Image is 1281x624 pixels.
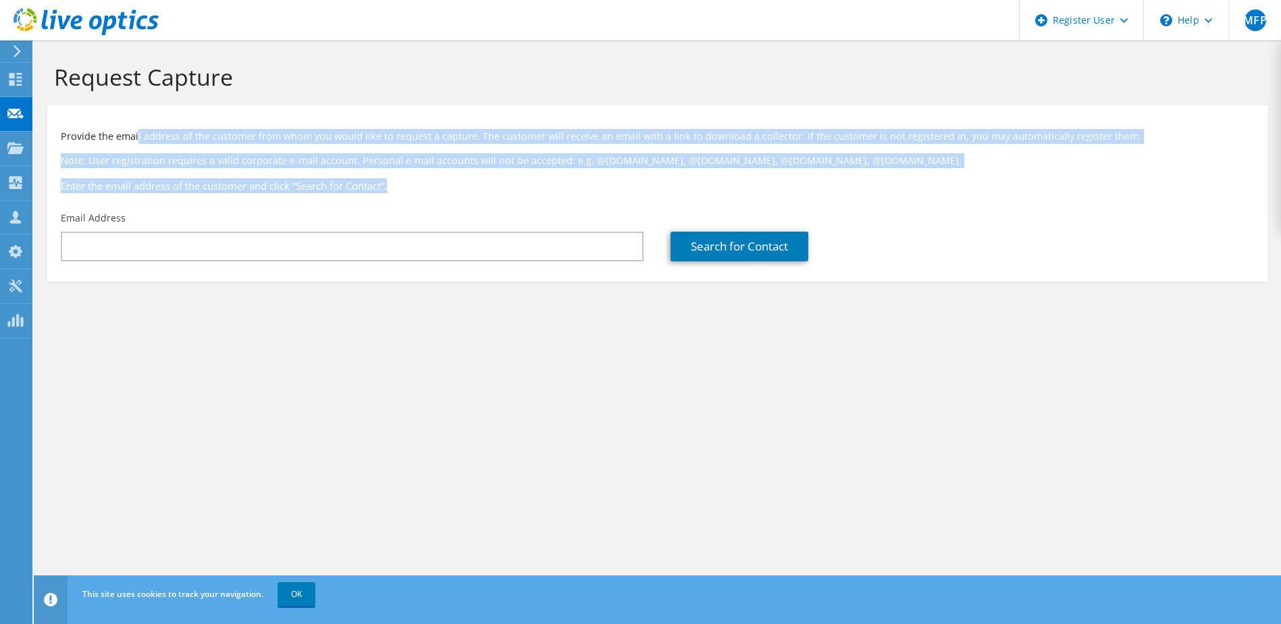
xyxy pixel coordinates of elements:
p: Note: User registration requires a valid corporate e-mail account. Personal e-mail accounts will ... [61,153,1254,168]
a: OK [278,582,315,606]
a: Search for Contact [671,232,808,261]
label: Email Address [61,211,126,225]
h3: Enter the email address of the customer and click “Search for Contact”. [61,178,1254,193]
svg: \n [1160,14,1172,26]
p: Provide the email address of the customer from whom you would like to request a capture. The cust... [61,129,1254,144]
span: This site uses cookies to track your navigation. [82,588,263,600]
h1: Request Capture [54,63,1254,91]
span: MFP [1245,9,1266,31]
